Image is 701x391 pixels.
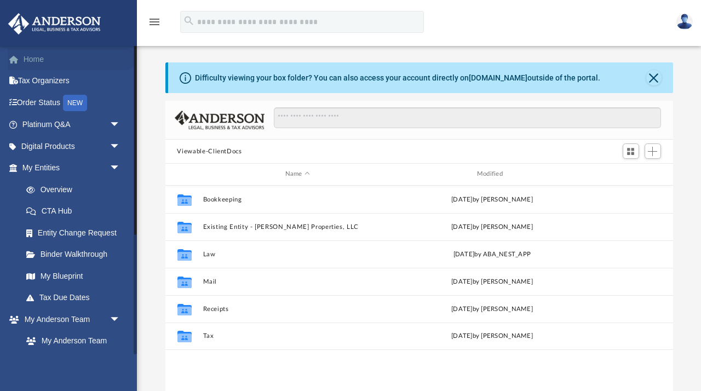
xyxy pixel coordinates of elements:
[8,114,137,136] a: Platinum Q&Aarrow_drop_down
[8,70,137,92] a: Tax Organizers
[203,196,392,203] button: Bookkeeping
[15,244,137,266] a: Binder Walkthrough
[397,169,587,179] div: Modified
[623,143,639,159] button: Switch to Grid View
[170,169,197,179] div: id
[203,332,392,340] button: Tax
[15,287,137,309] a: Tax Due Dates
[397,304,587,314] div: [DATE] by [PERSON_NAME]
[110,308,131,331] span: arrow_drop_down
[645,143,661,159] button: Add
[148,15,161,28] i: menu
[110,135,131,158] span: arrow_drop_down
[110,114,131,136] span: arrow_drop_down
[8,91,137,114] a: Order StatusNEW
[203,223,392,231] button: Existing Entity - [PERSON_NAME] Properties, LLC
[15,200,137,222] a: CTA Hub
[110,157,131,180] span: arrow_drop_down
[397,194,587,204] div: [DATE] by [PERSON_NAME]
[202,169,392,179] div: Name
[469,73,527,82] a: [DOMAIN_NAME]
[203,278,392,285] button: Mail
[177,147,242,157] button: Viewable-ClientDocs
[203,306,392,313] button: Receipts
[676,14,693,30] img: User Pic
[195,72,600,84] div: Difficulty viewing your box folder? You can also access your account directly on outside of the p...
[8,308,131,330] a: My Anderson Teamarrow_drop_down
[397,277,587,286] div: [DATE] by [PERSON_NAME]
[274,107,660,128] input: Search files and folders
[15,330,126,352] a: My Anderson Team
[397,222,587,232] div: [DATE] by [PERSON_NAME]
[646,70,662,85] button: Close
[8,135,137,157] a: Digital Productsarrow_drop_down
[8,157,137,179] a: My Entitiesarrow_drop_down
[15,222,137,244] a: Entity Change Request
[63,95,87,111] div: NEW
[15,265,131,287] a: My Blueprint
[203,251,392,258] button: Law
[8,48,137,70] a: Home
[183,15,195,27] i: search
[148,21,161,28] a: menu
[15,352,131,373] a: Anderson System
[5,13,104,34] img: Anderson Advisors Platinum Portal
[15,179,137,200] a: Overview
[591,169,668,179] div: id
[397,331,587,341] div: [DATE] by [PERSON_NAME]
[397,249,587,259] div: [DATE] by ABA_NEST_APP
